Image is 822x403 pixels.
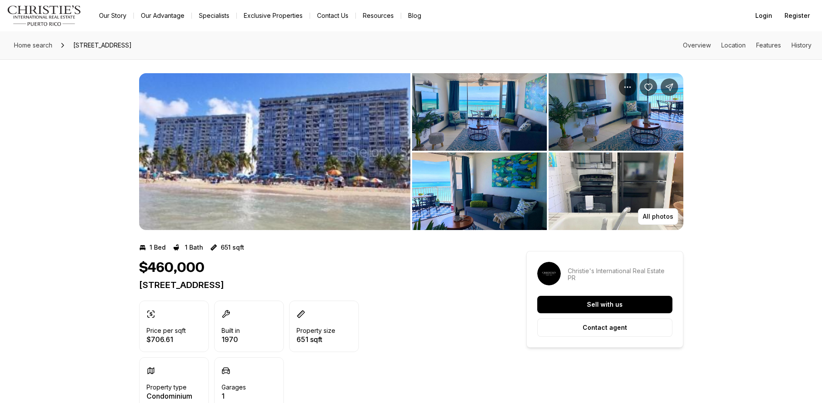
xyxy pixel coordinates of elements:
p: 1 [222,393,246,400]
a: Blog [401,10,428,22]
button: Sell with us [537,296,672,313]
p: Price per sqft [147,327,186,334]
span: [STREET_ADDRESS] [70,38,135,52]
a: Home search [10,38,56,52]
button: Share Property: 5347 AVE ISLA VERDE #12 [661,78,678,96]
button: View image gallery [412,73,547,151]
p: [STREET_ADDRESS] [139,280,495,290]
button: View image gallery [412,152,547,230]
p: 1 Bed [150,244,166,251]
a: Specialists [192,10,236,22]
button: Contact agent [537,318,672,337]
a: Resources [356,10,401,22]
li: 2 of 6 [412,73,683,230]
a: Skip to: History [791,41,812,49]
p: 1 Bath [185,244,203,251]
span: Home search [14,41,52,49]
button: Save Property: 5347 AVE ISLA VERDE #12 [640,78,657,96]
a: Skip to: Overview [683,41,711,49]
a: Skip to: Location [721,41,746,49]
button: Property options [619,78,636,96]
p: 1970 [222,336,240,343]
p: $706.61 [147,336,186,343]
button: Register [779,7,815,24]
p: Garages [222,384,246,391]
span: Register [784,12,810,19]
p: Property size [297,327,335,334]
nav: Page section menu [683,42,812,49]
p: Condominium [147,393,192,400]
li: 1 of 6 [139,73,410,230]
div: Listing Photos [139,73,683,230]
p: Property type [147,384,187,391]
p: 651 sqft [221,244,244,251]
a: Our Advantage [134,10,191,22]
a: Skip to: Features [756,41,781,49]
p: Built in [222,327,240,334]
button: View image gallery [139,73,410,230]
p: All photos [643,213,673,220]
a: Exclusive Properties [237,10,310,22]
h1: $460,000 [139,260,205,276]
p: Sell with us [587,301,623,308]
p: Contact agent [583,324,627,331]
button: Login [750,7,778,24]
p: 651 sqft [297,336,335,343]
button: View image gallery [549,73,683,151]
button: View image gallery [549,152,683,230]
img: logo [7,5,82,26]
button: Contact Us [310,10,355,22]
span: Login [755,12,772,19]
p: Christie's International Real Estate PR [568,268,672,281]
a: Our Story [92,10,133,22]
button: All photos [638,208,678,225]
